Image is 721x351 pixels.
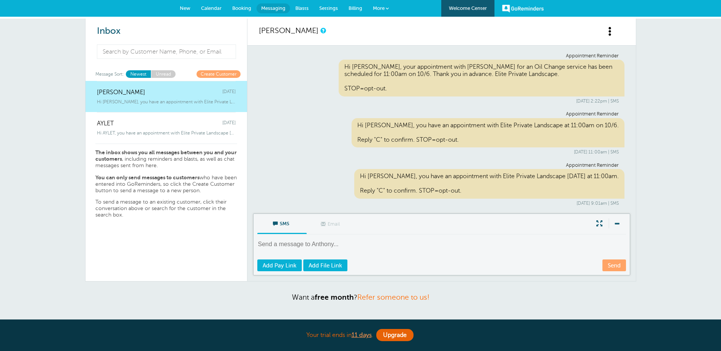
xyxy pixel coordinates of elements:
[232,5,251,11] span: Booking
[257,259,302,271] a: Add Pay Link
[352,118,624,148] div: Hi [PERSON_NAME], you have an appointment with Elite Private Landscape at 11:00am on 10/6. Reply ...
[312,214,350,232] span: Email
[259,26,319,35] a: [PERSON_NAME]
[86,112,247,144] a: AYLET [DATE] Hi AYLET, you have an appointment with Elite Private Landscape [DATE] at 11:
[265,111,619,117] div: Appointment Reminder
[196,70,241,77] a: Create Customer
[265,163,619,168] div: Appointment Reminder
[320,28,325,33] a: This is a history of all communications between GoReminders and your customer.
[265,98,619,104] div: [DATE] 2:22pm | SMS
[295,5,309,11] span: Blasts
[180,5,190,11] span: New
[222,120,236,127] span: [DATE]
[95,174,237,194] p: who have been entered into GoReminders, so click the Create Customer button to send a message to ...
[85,293,636,302] p: Want a ?
[97,44,236,59] input: Search by Customer Name, Phone, or Email
[339,60,624,96] div: Hi [PERSON_NAME], your appointment with [PERSON_NAME] for an Oil Change service has been schedule...
[349,5,362,11] span: Billing
[315,293,354,301] strong: free month
[97,26,236,37] h2: Inbox
[376,329,414,341] a: Upgrade
[126,70,151,77] a: Newest
[357,293,429,301] a: Refer someone to us!
[97,99,236,104] span: Hi [PERSON_NAME], you have an appointment with Elite Private Landscape [DATE] at 1
[95,199,237,218] p: To send a message to an existing customer, click their conversation above or search for the custo...
[265,201,619,206] div: [DATE] 9:01am | SMS
[171,327,551,343] div: Your trial ends in .
[319,5,338,11] span: Settings
[222,89,236,96] span: [DATE]
[257,3,290,13] a: Messaging
[265,149,619,155] div: [DATE] 11:00am | SMS
[307,214,356,234] label: This customer does not have an email address.
[97,120,114,127] span: AYLET
[261,5,285,11] span: Messaging
[309,262,342,269] span: Add File Link
[354,169,624,199] div: Hi [PERSON_NAME], you have an appointment with Elite Private Landscape [DATE] at 11:00am. Reply "...
[95,70,124,77] span: Message Sort:
[602,259,626,271] a: Send
[86,81,247,112] a: [PERSON_NAME] [DATE] Hi [PERSON_NAME], you have an appointment with Elite Private Landscape [DATE...
[263,262,296,269] span: Add Pay Link
[95,149,237,162] strong: The inbox shows you all messages between you and your customers
[352,332,372,338] a: 11 days
[97,89,145,96] span: [PERSON_NAME]
[373,5,385,11] span: More
[263,214,301,232] span: SMS
[151,70,176,77] a: Unread
[97,130,236,136] span: Hi AYLET, you have an appointment with Elite Private Landscape [DATE] at 11:
[95,174,200,180] strong: You can only send messages to customers
[201,5,222,11] span: Calendar
[303,259,347,271] a: Add File Link
[95,149,237,169] p: , including reminders and blasts, as well as chat messages sent from here.
[265,53,619,59] div: Appointment Reminder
